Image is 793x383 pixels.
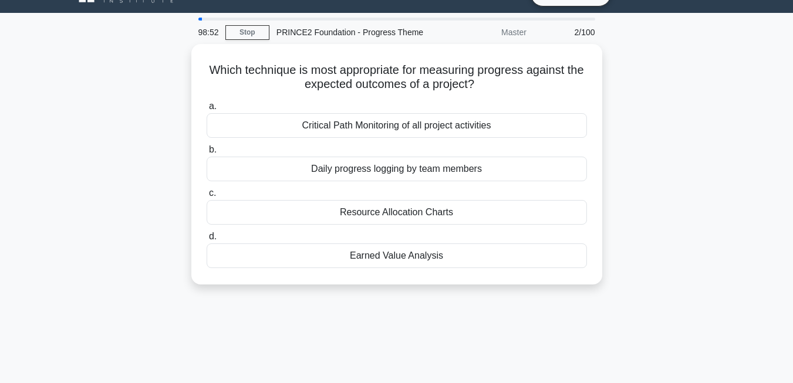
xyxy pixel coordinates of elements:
[534,21,602,44] div: 2/100
[207,157,587,181] div: Daily progress logging by team members
[431,21,534,44] div: Master
[205,63,588,92] h5: Which technique is most appropriate for measuring progress against the expected outcomes of a pro...
[209,101,217,111] span: a.
[209,231,217,241] span: d.
[207,243,587,268] div: Earned Value Analysis
[191,21,225,44] div: 98:52
[225,25,269,40] a: Stop
[209,144,217,154] span: b.
[269,21,431,44] div: PRINCE2 Foundation - Progress Theme
[207,200,587,225] div: Resource Allocation Charts
[209,188,216,198] span: c.
[207,113,587,138] div: Critical Path Monitoring of all project activities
